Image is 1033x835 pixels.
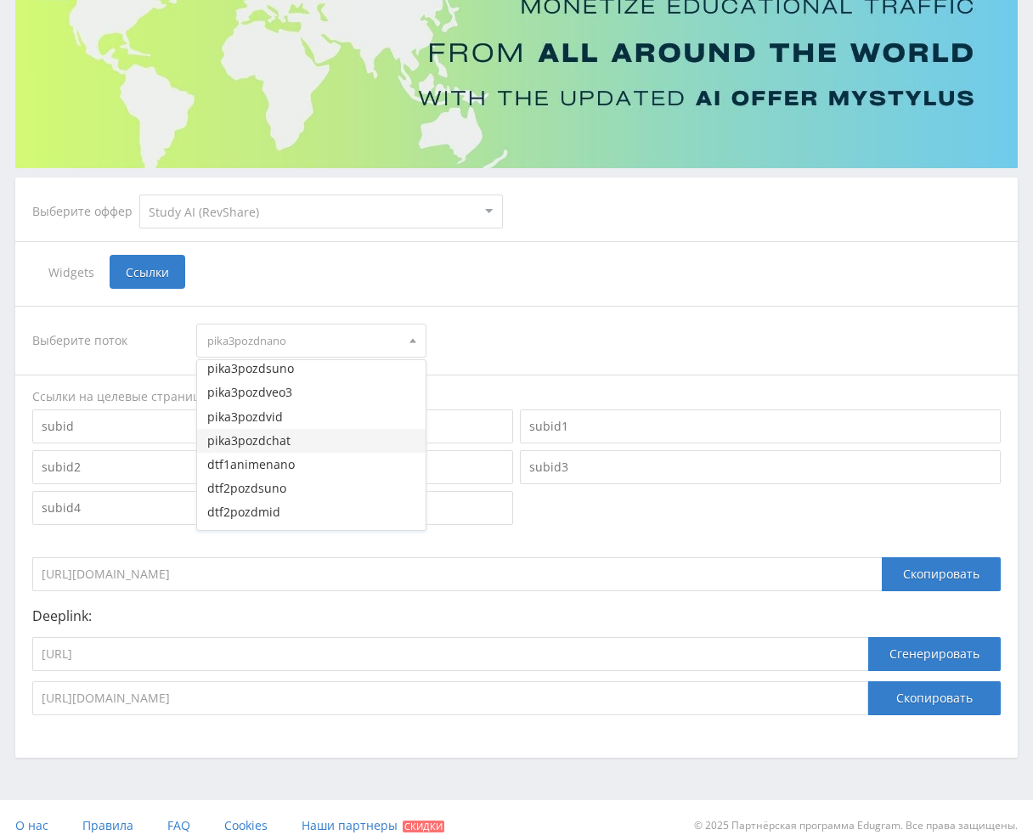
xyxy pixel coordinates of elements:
span: Ссылки [110,255,185,289]
button: pika3pozdveo3 [197,381,425,404]
button: Скопировать [868,681,1001,715]
input: subid4 [32,491,513,525]
div: Ссылки на целевые страницы оффера. [32,388,1001,405]
input: subid3 [520,450,1001,484]
span: Правила [82,817,133,833]
button: pika3pozdchat [197,429,425,453]
input: subid1 [520,409,1001,443]
span: pika3pozdnano [207,324,399,357]
div: Выберите оффер [32,205,139,218]
button: pika3pozdsuno [197,357,425,381]
div: Выберите поток [32,324,180,358]
button: dtf2pozdsuno [197,477,425,500]
button: dtf2pozdmid [197,500,425,524]
span: Наши партнеры [302,817,398,833]
button: Сгенерировать [868,637,1001,671]
input: subid [32,409,513,443]
span: FAQ [167,817,190,833]
button: dtf2pozdaleph [197,524,425,548]
button: dtf1animenano [197,453,425,477]
span: О нас [15,817,48,833]
input: subid2 [32,450,513,484]
span: Cookies [224,817,268,833]
p: Deeplink: [32,608,1001,623]
span: Скидки [403,821,444,832]
button: pika3pozdvid [197,405,425,429]
div: Скопировать [882,557,1001,591]
span: Widgets [32,255,110,289]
